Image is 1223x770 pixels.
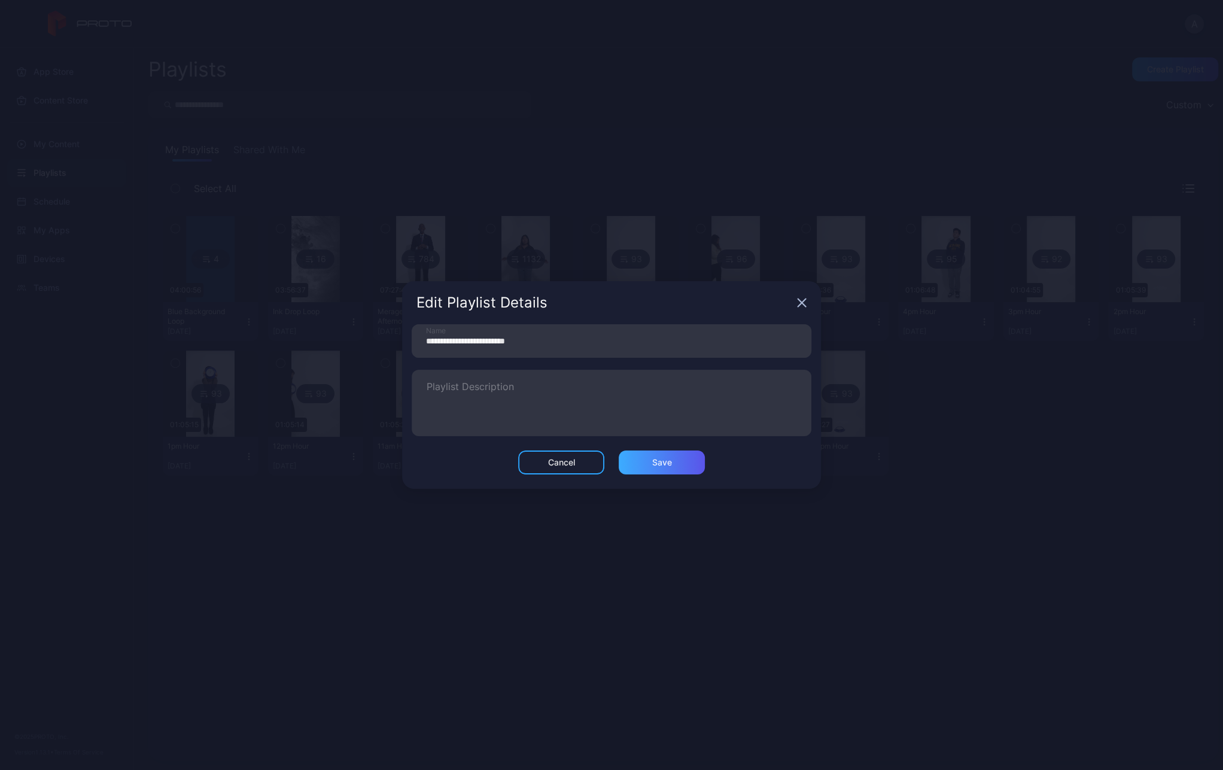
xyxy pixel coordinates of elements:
[652,458,672,467] div: Save
[619,451,705,474] button: Save
[412,324,811,358] input: Name
[416,296,792,310] div: Edit Playlist Details
[518,451,604,474] button: Cancel
[548,458,575,467] div: Cancel
[427,382,796,424] textarea: Playlist Description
